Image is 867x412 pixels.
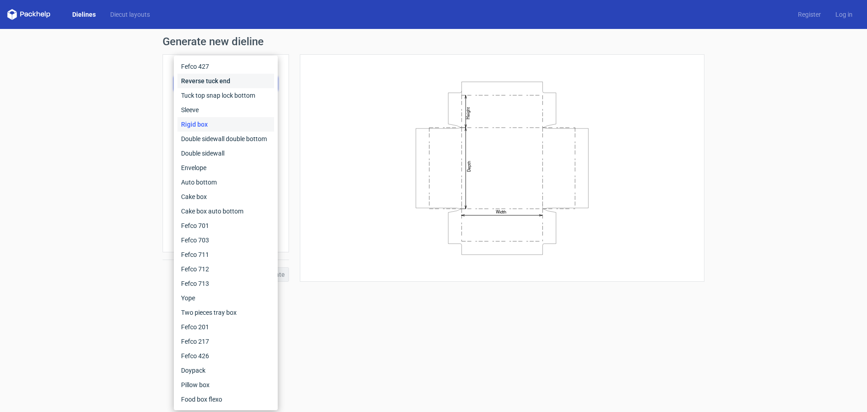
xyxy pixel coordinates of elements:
div: Fefco 712 [177,262,274,276]
div: Reverse tuck end [177,74,274,88]
text: Height [466,107,471,119]
a: Dielines [65,10,103,19]
div: Cake box auto bottom [177,204,274,218]
div: Rigid box [177,117,274,132]
div: Auto bottom [177,175,274,189]
div: Tuck top snap lock bottom [177,88,274,103]
div: Fefco 703 [177,233,274,247]
div: Cake box [177,189,274,204]
div: Envelope [177,161,274,175]
div: Fefco 701 [177,218,274,233]
h1: Generate new dieline [163,36,704,47]
text: Width [496,209,506,214]
div: Fefco 427 [177,59,274,74]
div: Fefco 713 [177,276,274,291]
div: Yope [177,291,274,305]
a: Register [791,10,828,19]
div: Fefco 426 [177,349,274,363]
div: Sleeve [177,103,274,117]
div: Two pieces tray box [177,305,274,320]
div: Food box flexo [177,392,274,407]
div: Double sidewall double bottom [177,132,274,146]
div: Fefco 217 [177,334,274,349]
div: Double sidewall [177,146,274,161]
div: Doypack [177,363,274,378]
div: Fefco 711 [177,247,274,262]
div: Pillow box [177,378,274,392]
a: Log in [828,10,860,19]
text: Depth [466,161,471,171]
div: Fefco 201 [177,320,274,334]
a: Diecut layouts [103,10,157,19]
